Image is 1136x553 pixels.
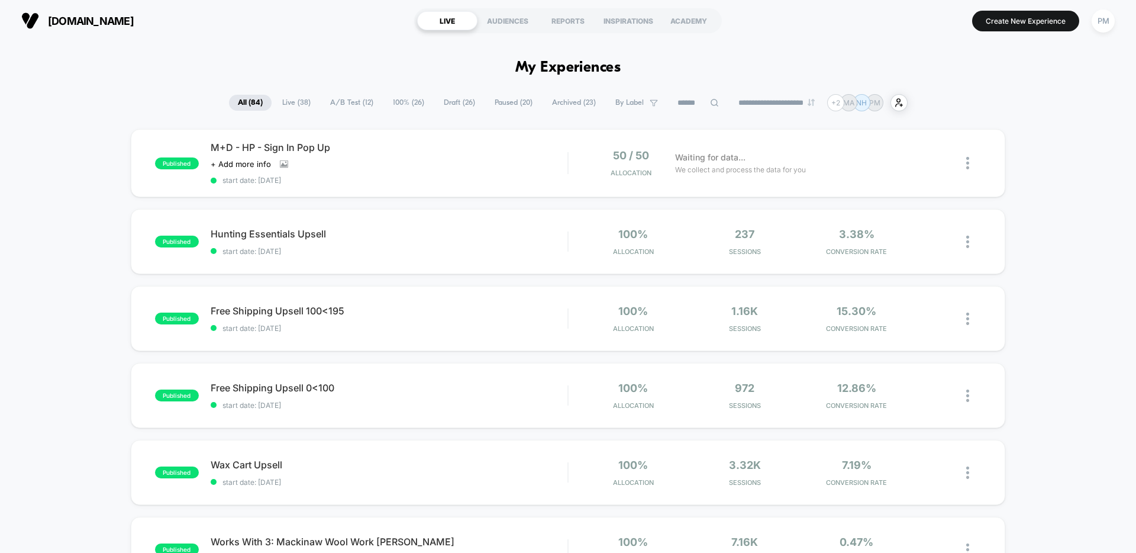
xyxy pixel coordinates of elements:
span: Hunting Essentials Upsell [211,228,567,240]
span: published [155,313,199,324]
span: start date: [DATE] [211,478,567,487]
span: 12.86% [837,382,876,394]
img: close [966,157,969,169]
button: PM [1088,9,1118,33]
span: Allocation [613,401,654,410]
p: NH [856,98,867,107]
span: 100% [618,536,648,548]
span: 100% [618,305,648,317]
span: Sessions [692,401,798,410]
div: ACADEMY [659,11,719,30]
p: MA [843,98,854,107]
span: Sessions [692,478,798,487]
button: Create New Experience [972,11,1079,31]
span: 100% [618,382,648,394]
span: By Label [615,98,644,107]
span: We collect and process the data for you [675,164,806,175]
span: 7.16k [731,536,758,548]
img: end [808,99,815,106]
span: All ( 84 ) [229,95,272,111]
span: M+D - HP - Sign In Pop Up [211,142,567,153]
span: 7.19% [842,459,872,471]
span: start date: [DATE] [211,176,567,185]
img: close [966,467,969,479]
p: PM [869,98,880,107]
div: + 2 [827,94,844,111]
div: INSPIRATIONS [598,11,659,30]
span: 0.47% [840,536,873,548]
span: Archived ( 23 ) [543,95,605,111]
span: Free Shipping Upsell 100<195 [211,305,567,317]
span: CONVERSION RATE [803,478,909,487]
span: published [155,157,199,169]
span: start date: [DATE] [211,401,567,410]
span: Sessions [692,247,798,256]
h1: My Experiences [515,59,621,76]
span: Allocation [613,478,654,487]
span: 15.30% [837,305,876,317]
span: 1.16k [731,305,758,317]
span: 50 / 50 [613,149,649,162]
span: published [155,467,199,478]
span: Free Shipping Upsell 0<100 [211,382,567,394]
span: Wax Cart Upsell [211,459,567,471]
span: 3.38% [839,228,874,240]
span: A/B Test ( 12 ) [321,95,382,111]
div: LIVE [417,11,477,30]
span: Works With 3: Mackinaw Wool Work [PERSON_NAME] [211,536,567,548]
span: published [155,390,199,401]
span: published [155,236,199,247]
span: start date: [DATE] [211,247,567,256]
span: CONVERSION RATE [803,401,909,410]
span: 237 [735,228,754,240]
span: [DOMAIN_NAME] [48,15,134,27]
span: Draft ( 26 ) [435,95,484,111]
span: Waiting for data... [675,151,745,164]
span: Live ( 38 ) [273,95,319,111]
span: 100% ( 26 ) [384,95,433,111]
span: Allocation [613,324,654,333]
div: REPORTS [538,11,598,30]
span: Allocation [611,169,651,177]
span: 100% [618,228,648,240]
span: Sessions [692,324,798,333]
div: PM [1092,9,1115,33]
span: + Add more info [211,159,271,169]
img: Visually logo [21,12,39,30]
div: AUDIENCES [477,11,538,30]
span: CONVERSION RATE [803,247,909,256]
span: CONVERSION RATE [803,324,909,333]
span: Allocation [613,247,654,256]
img: close [966,313,969,325]
button: [DOMAIN_NAME] [18,11,137,30]
span: 3.32k [729,459,761,471]
span: start date: [DATE] [211,324,567,333]
span: Paused ( 20 ) [486,95,541,111]
img: close [966,390,969,402]
img: close [966,236,969,248]
span: 100% [618,459,648,471]
span: 972 [735,382,754,394]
